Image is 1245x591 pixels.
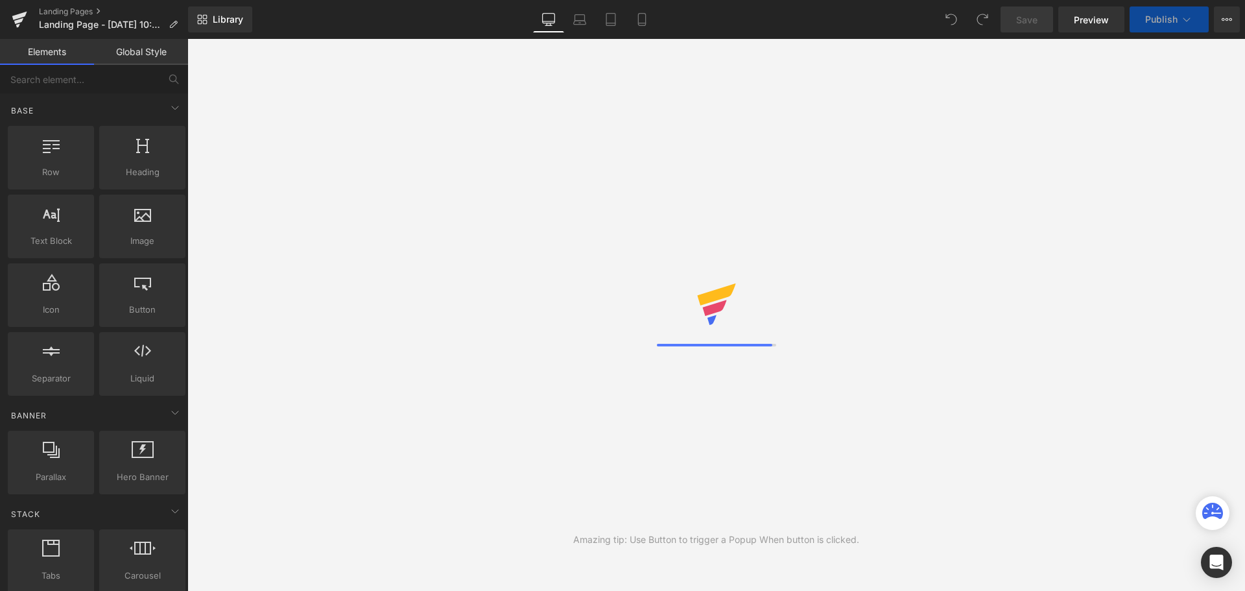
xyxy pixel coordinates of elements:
span: Banner [10,409,48,422]
span: Tabs [12,569,90,583]
a: Global Style [94,39,188,65]
a: Tablet [595,6,626,32]
a: Landing Pages [39,6,188,17]
div: Open Intercom Messenger [1201,547,1232,578]
span: Library [213,14,243,25]
span: Button [103,303,182,317]
span: Icon [12,303,90,317]
a: Mobile [626,6,658,32]
a: New Library [188,6,252,32]
span: Stack [10,508,41,520]
span: Preview [1074,13,1109,27]
span: Base [10,104,35,117]
span: Publish [1145,14,1178,25]
span: Save [1016,13,1037,27]
span: Separator [12,372,90,385]
span: Heading [103,165,182,179]
span: Liquid [103,372,182,385]
a: Laptop [564,6,595,32]
span: Parallax [12,470,90,484]
div: Amazing tip: Use Button to trigger a Popup When button is clicked. [573,533,859,547]
button: Undo [938,6,964,32]
a: Preview [1058,6,1124,32]
span: Text Block [12,234,90,248]
button: More [1214,6,1240,32]
span: Image [103,234,182,248]
span: Row [12,165,90,179]
button: Publish [1130,6,1209,32]
span: Hero Banner [103,470,182,484]
span: Carousel [103,569,182,583]
span: Landing Page - [DATE] 10:29:34 [39,19,163,30]
a: Desktop [533,6,564,32]
button: Redo [969,6,995,32]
